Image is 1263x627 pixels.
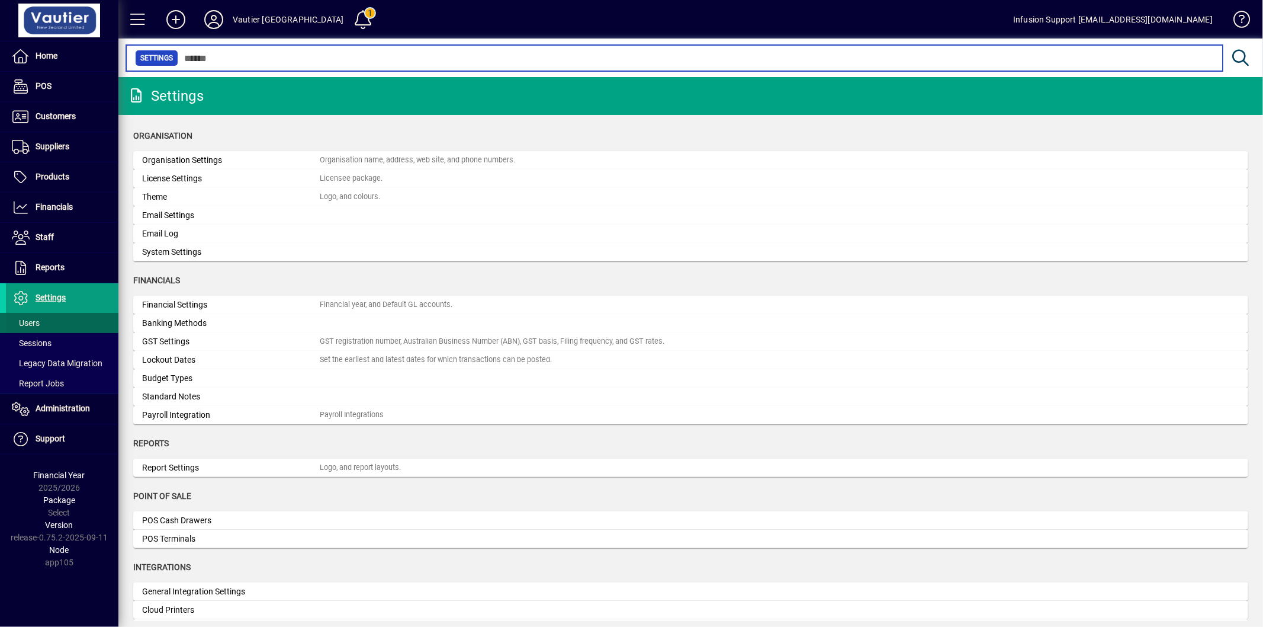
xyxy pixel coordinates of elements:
[127,87,204,105] div: Settings
[6,41,118,71] a: Home
[12,318,40,328] span: Users
[12,359,102,368] span: Legacy Data Migration
[133,206,1248,225] a: Email Settings
[133,243,1248,261] a: System Settings
[320,410,384,421] div: Payroll Integrations
[6,223,118,252] a: Staff
[320,299,452,311] div: Financial year, and Default GL accounts.
[34,471,85,480] span: Financial Year
[133,332,1248,351] a: GST SettingsGST registration number, Australian Business Number (ABN), GST basis, Filing frequenc...
[1013,10,1213,29] div: Infusion Support [EMAIL_ADDRESS][DOMAIN_NAME]
[320,336,664,347] div: GST registration number, Australian Business Number (ABN), GST basis, Filing frequency, and GST r...
[6,253,118,283] a: Reports
[6,72,118,101] a: POS
[6,394,118,424] a: Administration
[142,154,320,167] div: Organisation Settings
[6,333,118,353] a: Sessions
[142,172,320,185] div: License Settings
[142,604,320,616] div: Cloud Printers
[36,293,66,302] span: Settings
[133,530,1248,548] a: POS Terminals
[133,314,1248,332] a: Banking Methods
[142,228,320,240] div: Email Log
[142,514,320,527] div: POS Cash Drawers
[1225,2,1248,41] a: Knowledge Base
[6,313,118,333] a: Users
[142,246,320,258] div: System Settings
[6,353,118,373] a: Legacy Data Migration
[133,169,1248,188] a: License SettingsLicensee package.
[320,462,401,474] div: Logo, and report layouts.
[36,232,54,242] span: Staff
[133,459,1248,477] a: Report SettingsLogo, and report layouts.
[6,424,118,454] a: Support
[320,173,383,184] div: Licensee package.
[36,404,90,413] span: Administration
[6,102,118,132] a: Customers
[133,296,1248,314] a: Financial SettingsFinancial year, and Default GL accounts.
[133,601,1248,619] a: Cloud Printers
[142,533,320,545] div: POS Terminals
[133,583,1248,601] a: General Integration Settings
[142,462,320,474] div: Report Settings
[36,172,69,181] span: Products
[142,372,320,385] div: Budget Types
[133,511,1248,530] a: POS Cash Drawers
[140,52,173,64] span: Settings
[43,495,75,505] span: Package
[36,81,52,91] span: POS
[133,188,1248,206] a: ThemeLogo, and colours.
[142,409,320,421] div: Payroll Integration
[133,131,192,140] span: Organisation
[12,338,52,348] span: Sessions
[36,142,69,151] span: Suppliers
[320,155,515,166] div: Organisation name, address, web site, and phone numbers.
[133,406,1248,424] a: Payroll IntegrationPayroll Integrations
[36,263,65,272] span: Reports
[133,562,191,572] span: Integrations
[195,9,233,30] button: Profile
[320,191,380,203] div: Logo, and colours.
[133,369,1248,388] a: Budget Types
[36,434,65,443] span: Support
[6,162,118,192] a: Products
[133,225,1248,243] a: Email Log
[133,491,191,501] span: Point of Sale
[36,51,57,60] span: Home
[133,388,1248,406] a: Standard Notes
[50,545,69,555] span: Node
[142,586,320,598] div: General Integration Settings
[142,335,320,348] div: GST Settings
[133,439,169,448] span: Reports
[320,354,552,366] div: Set the earliest and latest dates for which transactions can be posted.
[46,520,73,530] span: Version
[6,132,118,162] a: Suppliers
[133,351,1248,369] a: Lockout DatesSet the earliest and latest dates for which transactions can be posted.
[142,354,320,366] div: Lockout Dates
[133,151,1248,169] a: Organisation SettingsOrganisation name, address, web site, and phone numbers.
[157,9,195,30] button: Add
[233,10,343,29] div: Vautier [GEOGRAPHIC_DATA]
[142,317,320,330] div: Banking Methods
[142,299,320,311] div: Financial Settings
[12,379,64,388] span: Report Jobs
[6,193,118,222] a: Financials
[36,202,73,212] span: Financials
[142,209,320,222] div: Email Settings
[36,111,76,121] span: Customers
[142,191,320,203] div: Theme
[133,276,180,285] span: Financials
[6,373,118,394] a: Report Jobs
[142,391,320,403] div: Standard Notes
